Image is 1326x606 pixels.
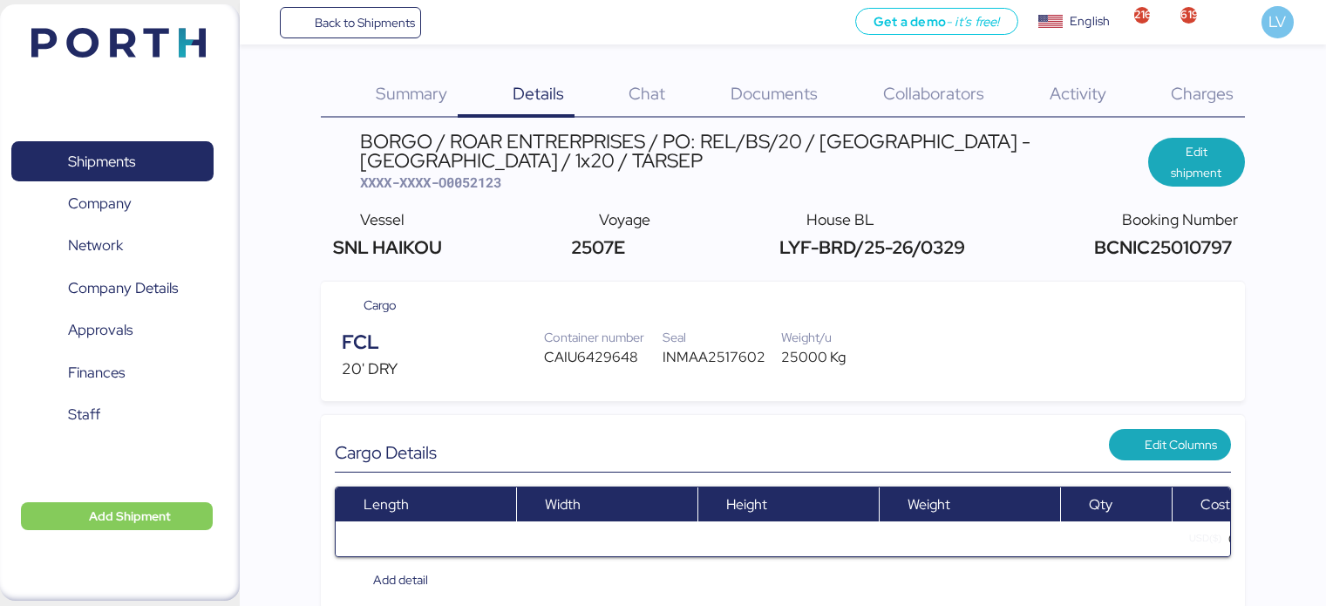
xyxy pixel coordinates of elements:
[544,347,663,368] div: CAIU6429648
[883,82,984,105] span: Collaborators
[360,209,405,229] span: Vessel
[11,184,214,224] a: Company
[335,442,783,463] div: Cargo Details
[567,235,625,259] span: 2507E
[663,328,781,347] div: Seal
[68,276,178,301] span: Company Details
[1070,12,1110,31] div: English
[250,8,280,37] button: Menu
[342,328,544,357] div: FCL
[360,132,1148,171] div: BORGO / ROAR ENTRERPRISES / PO: REL/BS/20 / [GEOGRAPHIC_DATA] - [GEOGRAPHIC_DATA] / 1x20 / TARSEP
[315,12,415,33] span: Back to Shipments
[280,7,422,38] a: Back to Shipments
[731,82,818,105] span: Documents
[328,235,441,259] span: SNL HAIKOU
[1148,138,1244,187] button: Edit shipment
[364,296,397,315] span: Cargo
[629,82,665,105] span: Chat
[342,357,544,380] div: 20' DRY
[1200,495,1230,514] span: Cost
[21,502,213,530] button: Add Shipment
[806,209,874,229] span: House BL
[373,569,428,590] span: Add detail
[908,495,950,514] span: Weight
[1050,82,1106,105] span: Activity
[1189,530,1221,547] span: USD($)
[11,141,214,181] a: Shipments
[1109,429,1231,460] button: Edit Columns
[781,328,900,347] div: Weight/u
[335,564,442,596] button: Add detail
[1122,209,1238,229] span: Booking Number
[1090,235,1232,259] span: BCNIC25010797
[68,233,123,258] span: Network
[1181,526,1228,551] button: USD($)
[1171,82,1234,105] span: Charges
[544,328,663,347] div: Container number
[781,347,900,368] div: 25000 Kg
[360,174,501,191] span: XXXX-XXXX-O0052123
[663,347,781,368] div: INMAA2517602
[1089,495,1112,514] span: Qty
[1268,10,1286,33] span: LV
[89,506,171,527] span: Add Shipment
[11,353,214,393] a: Finances
[364,495,409,514] span: Length
[513,82,564,105] span: Details
[68,149,135,174] span: Shipments
[11,310,214,351] a: Approvals
[68,360,125,385] span: Finances
[774,235,964,259] span: LYF-BRD/25-26/0329
[68,402,100,427] span: Staff
[726,495,767,514] span: Height
[376,82,447,105] span: Summary
[68,317,133,343] span: Approvals
[1162,141,1230,183] span: Edit shipment
[11,269,214,309] a: Company Details
[545,495,581,514] span: Width
[1145,434,1217,455] span: Edit Columns
[11,226,214,266] a: Network
[68,191,132,216] span: Company
[11,395,214,435] a: Staff
[599,209,650,229] span: Voyage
